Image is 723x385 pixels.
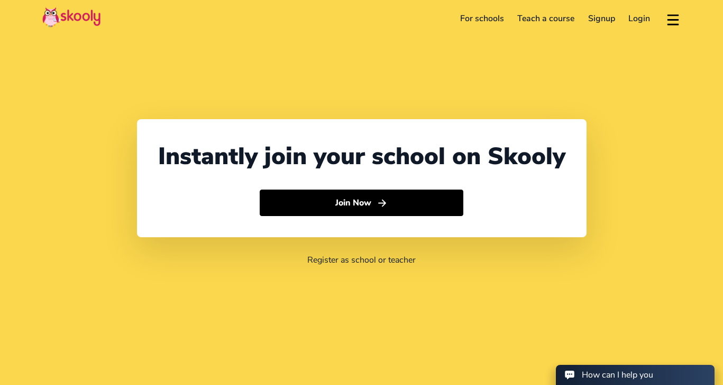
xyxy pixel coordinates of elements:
a: Login [622,10,657,27]
a: Signup [581,10,622,27]
button: Join Nowarrow forward outline [260,190,463,216]
button: menu outline [665,10,681,28]
a: For schools [453,10,511,27]
div: Instantly join your school on Skooly [158,140,565,173]
a: Register as school or teacher [307,254,416,266]
ion-icon: arrow forward outline [377,198,388,209]
a: Teach a course [510,10,581,27]
img: Skooly [42,7,100,28]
